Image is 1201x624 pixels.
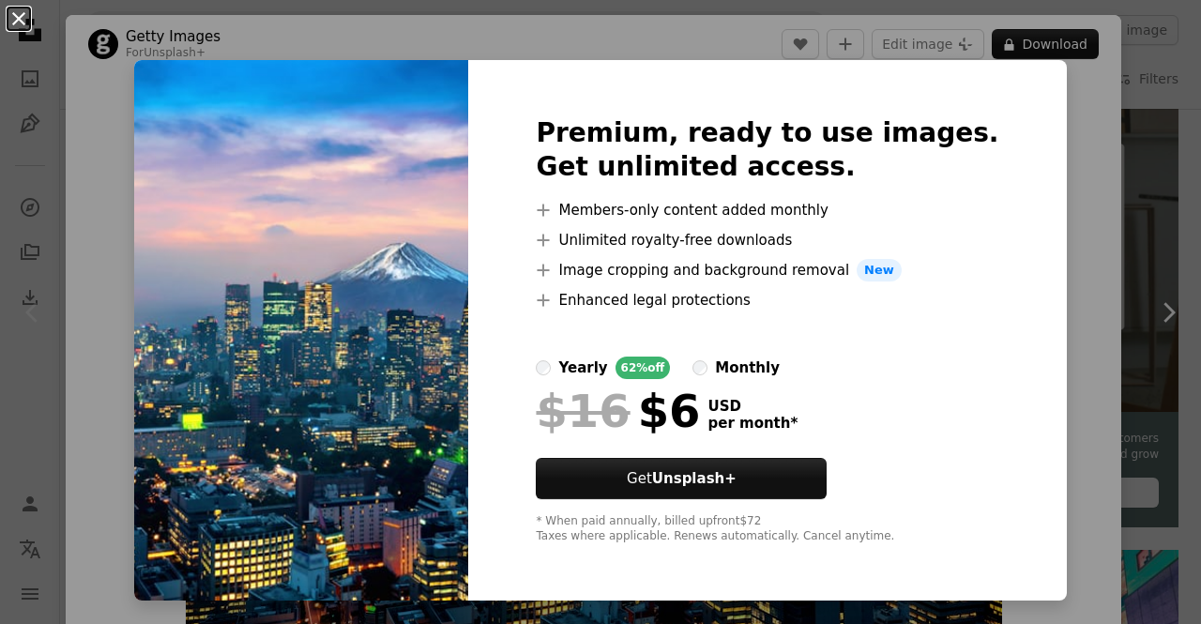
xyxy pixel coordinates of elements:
[857,259,902,282] span: New
[536,458,827,499] button: GetUnsplash+
[536,199,998,221] li: Members-only content added monthly
[536,387,630,435] span: $16
[692,360,707,375] input: monthly
[558,357,607,379] div: yearly
[707,398,798,415] span: USD
[536,514,998,544] div: * When paid annually, billed upfront $72 Taxes where applicable. Renews automatically. Cancel any...
[536,116,998,184] h2: Premium, ready to use images. Get unlimited access.
[536,289,998,312] li: Enhanced legal protections
[616,357,671,379] div: 62% off
[652,470,737,487] strong: Unsplash+
[134,60,468,601] img: premium_photo-1661914240950-b0124f20a5c1
[536,259,998,282] li: Image cropping and background removal
[707,415,798,432] span: per month *
[536,360,551,375] input: yearly62%off
[536,229,998,251] li: Unlimited royalty-free downloads
[536,387,700,435] div: $6
[715,357,780,379] div: monthly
